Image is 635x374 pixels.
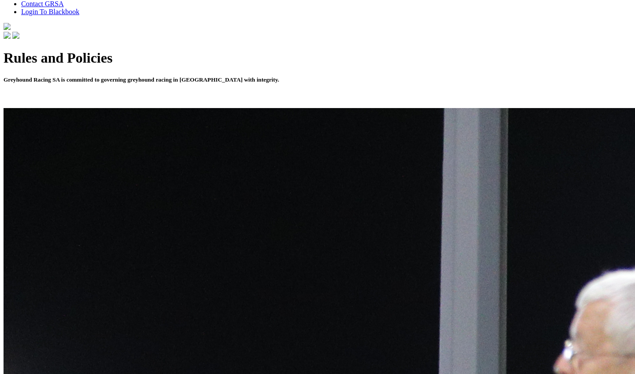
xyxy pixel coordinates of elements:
img: logo-grsa-white.png [4,23,11,30]
h5: Greyhound Racing SA is committed to governing greyhound racing in [GEOGRAPHIC_DATA] with integrity. [4,76,631,83]
img: facebook.svg [4,32,11,39]
h1: Rules and Policies [4,50,631,66]
img: twitter.svg [12,32,19,39]
a: Login To Blackbook [21,8,79,15]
